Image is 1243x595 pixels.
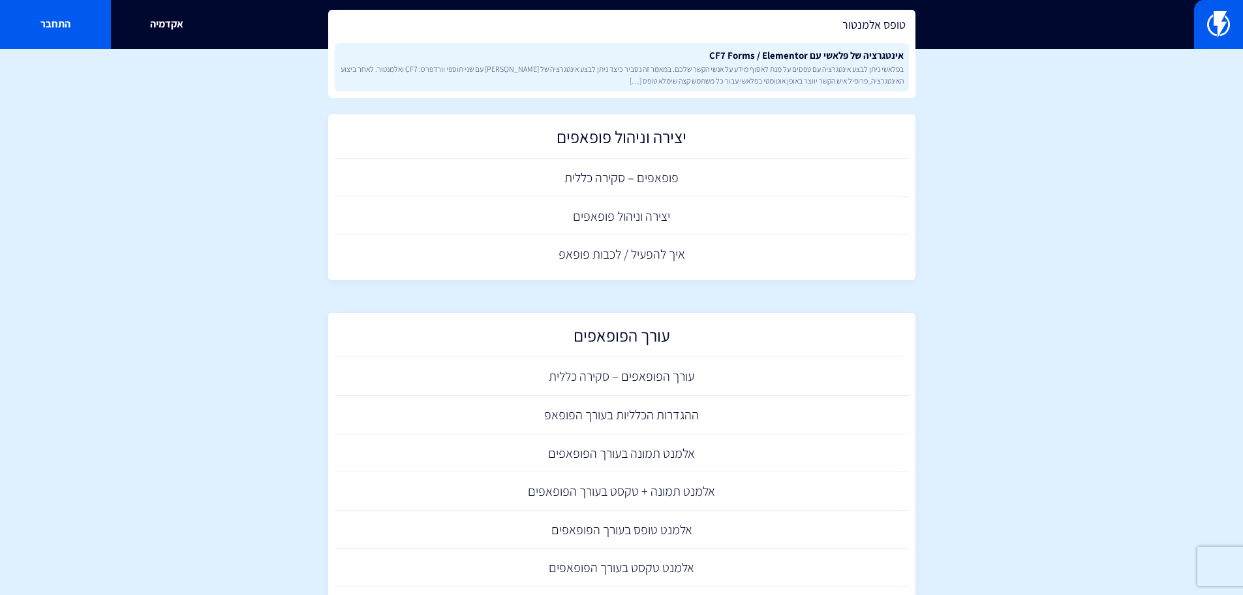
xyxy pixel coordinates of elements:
[328,10,915,40] input: חיפוש מהיר...
[335,121,909,159] a: יצירה וניהול פופאפים
[341,326,902,351] h2: עורך הפופאפים
[335,197,909,236] a: יצירה וניהול פופאפים
[335,43,909,91] a: אינטגרציה של פלאשי עם CF7 Forms / Elementorבפלאשי ניתן לבצע אינטגרציה עם טפסים על מנת לאסוף מידע ...
[335,434,909,473] a: אלמנט תמונה בעורך הפופאפים
[335,159,909,197] a: פופאפים – סקירה כללית
[335,511,909,549] a: אלמנט טופס בעורך הפופאפים
[335,549,909,587] a: אלמנט טקסט בעורך הפופאפים
[335,357,909,396] a: עורך הפופאפים – סקירה כללית
[335,319,909,358] a: עורך הפופאפים
[340,63,904,86] span: בפלאשי ניתן לבצע אינטגרציה עם טפסים על מנת לאסוף מידע על אנשי הקשר שלכם. במאמר זה נסביר כיצד ניתן...
[335,396,909,434] a: ההגדרות הכלליות בעורך הפופאפ
[341,127,902,153] h2: יצירה וניהול פופאפים
[335,235,909,274] a: איך להפעיל / לכבות פופאפ
[335,472,909,511] a: אלמנט תמונה + טקסט בעורך הפופאפים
